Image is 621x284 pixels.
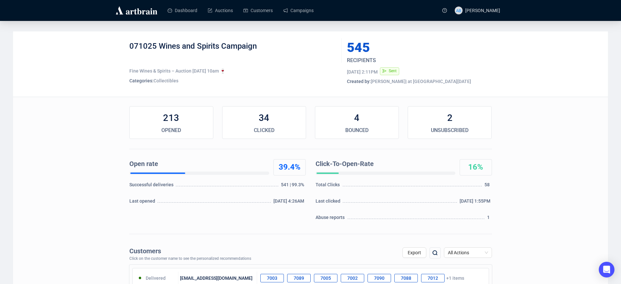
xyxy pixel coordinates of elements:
[315,111,399,125] div: 4
[484,181,492,191] div: 58
[129,181,175,191] div: Successful deliveries
[465,8,500,13] span: [PERSON_NAME]
[341,274,364,282] div: 7002
[273,198,306,208] div: [DATE] 4:26AM
[347,78,492,85] div: [PERSON_NAME] | at [GEOGRAPHIC_DATA][DATE]
[168,2,197,19] a: Dashboard
[421,274,445,282] div: 7012
[408,111,491,125] div: 2
[389,69,397,73] span: Sent
[129,78,154,83] span: Categories:
[130,111,213,125] div: 213
[394,274,418,282] div: 7088
[368,274,391,282] div: 7090
[222,111,306,125] div: 34
[347,79,371,84] span: Created by:
[456,7,461,14] span: AB
[222,126,306,134] div: CLICKED
[129,77,337,84] div: Collectibles
[287,274,311,282] div: 7089
[316,214,347,224] div: Abuse reports
[129,159,267,169] div: Open rate
[347,41,461,54] div: 545
[448,248,488,258] span: All Actions
[460,198,492,208] div: [DATE] 1:55PM
[408,126,491,134] div: UNSUBSCRIBED
[316,159,453,169] div: Click-To-Open-Rate
[442,8,447,13] span: question-circle
[129,198,157,208] div: Last opened
[314,274,337,282] div: 7005
[402,247,426,258] button: Export
[347,69,378,75] div: [DATE] 2:11PM
[408,250,421,255] span: Export
[316,181,342,191] div: Total Clicks
[115,5,158,16] img: logo
[130,126,213,134] div: OPENED
[243,2,273,19] a: Customers
[431,249,439,257] img: search.png
[460,162,492,173] div: 16%
[129,247,251,255] div: Customers
[129,68,337,74] div: Fine Wines & Spirits – Auction [DATE] 10am 🍷
[487,214,492,224] div: 1
[383,69,386,73] span: send
[208,2,233,19] a: Auctions
[316,198,342,208] div: Last clicked
[315,126,399,134] div: BOUNCED
[274,162,305,173] div: 39.4%
[281,181,305,191] div: 541 | 99.3%
[347,57,467,64] div: RECIPIENTS
[283,2,314,19] a: Campaigns
[599,262,614,277] div: Open Intercom Messenger
[129,257,251,261] div: Click on the customer name to see the personalized recommendations
[260,274,284,282] div: 7003
[129,41,337,61] div: 071025 Wines and Spirits Campaign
